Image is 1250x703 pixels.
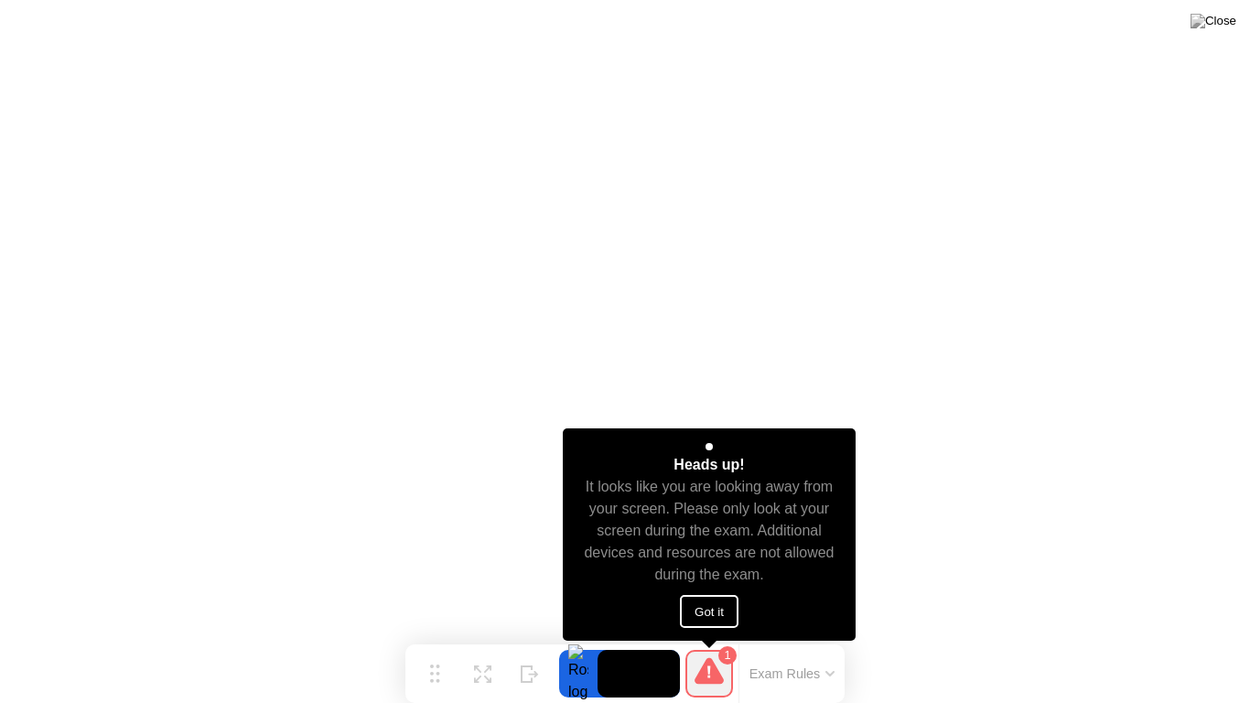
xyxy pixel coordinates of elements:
button: Exam Rules [744,665,841,682]
div: It looks like you are looking away from your screen. Please only look at your screen during the e... [579,476,840,586]
button: Got it [680,595,738,628]
div: 1 [718,646,737,665]
div: Heads up! [673,454,744,476]
img: Close [1191,14,1236,28]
